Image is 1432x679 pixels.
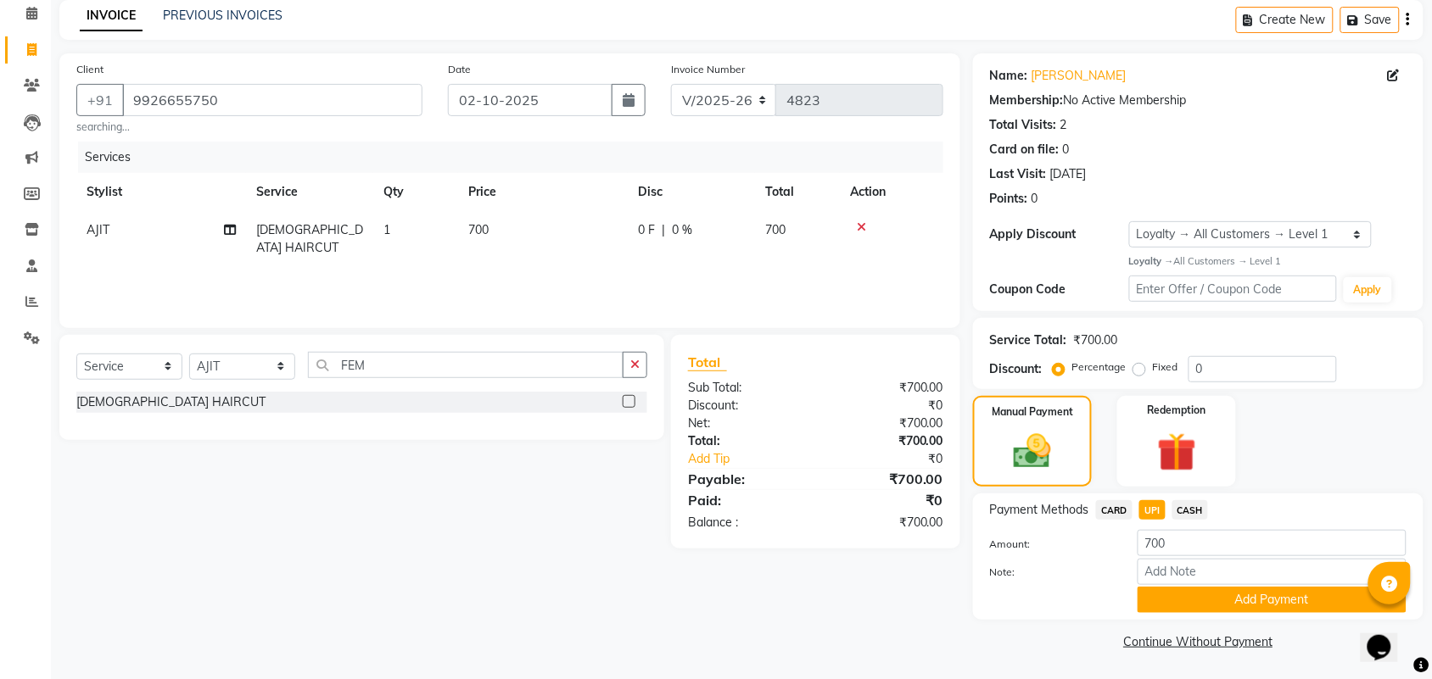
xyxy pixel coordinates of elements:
[977,537,1125,552] label: Amount:
[1145,428,1209,476] img: _gift.svg
[1172,500,1209,520] span: CASH
[76,173,246,211] th: Stylist
[1074,331,1118,349] div: ₹700.00
[1153,359,1178,375] label: Fixed
[76,393,266,411] div: [DEMOGRAPHIC_DATA] HAIRCUT
[990,190,1028,208] div: Points:
[815,514,956,532] div: ₹700.00
[671,62,745,77] label: Invoice Number
[675,450,839,468] a: Add Tip
[1138,530,1407,556] input: Amount
[1138,587,1407,613] button: Add Payment
[815,415,956,432] div: ₹700.00
[990,501,1089,519] span: Payment Methods
[1236,7,1334,33] button: Create New
[122,84,422,116] input: Search by Name/Mobile/Email/Code
[1139,500,1166,520] span: UPI
[815,432,956,450] div: ₹700.00
[458,173,628,211] th: Price
[1129,275,1337,302] input: Enter Offer / Coupon Code
[76,62,103,77] label: Client
[662,221,665,239] span: |
[839,450,956,468] div: ₹0
[163,8,282,23] a: PREVIOUS INVOICES
[990,67,1028,85] div: Name:
[990,165,1047,183] div: Last Visit:
[1340,7,1400,33] button: Save
[840,173,943,211] th: Action
[688,353,727,371] span: Total
[977,565,1125,580] label: Note:
[256,222,363,255] span: [DEMOGRAPHIC_DATA] HAIRCUT
[628,173,755,211] th: Disc
[1344,277,1392,303] button: Apply
[76,120,422,135] small: searching...
[1129,255,1174,267] strong: Loyalty →
[448,62,471,77] label: Date
[383,222,390,237] span: 1
[1060,116,1067,134] div: 2
[990,281,1129,298] div: Coupon Code
[1002,430,1063,473] img: _cash.svg
[1032,190,1038,208] div: 0
[638,221,655,239] span: 0 F
[675,432,816,450] div: Total:
[990,225,1129,243] div: Apply Discount
[1148,403,1206,418] label: Redemption
[675,379,816,397] div: Sub Total:
[468,222,489,237] span: 700
[675,415,816,432] div: Net:
[815,379,956,397] div: ₹700.00
[990,141,1060,159] div: Card on file:
[1361,611,1415,662] iframe: chat widget
[1063,141,1070,159] div: 0
[1138,559,1407,585] input: Add Note
[672,221,692,239] span: 0 %
[990,116,1057,134] div: Total Visits:
[755,173,840,211] th: Total
[1032,67,1127,85] a: [PERSON_NAME]
[675,514,816,532] div: Balance :
[990,331,1067,349] div: Service Total:
[992,404,1073,420] label: Manual Payment
[78,142,956,173] div: Services
[1096,500,1133,520] span: CARD
[1072,359,1127,375] label: Percentage
[675,469,816,489] div: Payable:
[815,469,956,489] div: ₹700.00
[675,397,816,415] div: Discount:
[87,222,109,237] span: AJIT
[76,84,124,116] button: +91
[246,173,373,211] th: Service
[675,490,816,510] div: Paid:
[990,92,1407,109] div: No Active Membership
[80,1,143,31] a: INVOICE
[815,397,956,415] div: ₹0
[373,173,458,211] th: Qty
[815,490,956,510] div: ₹0
[1050,165,1087,183] div: [DATE]
[990,360,1043,378] div: Discount:
[1129,254,1407,269] div: All Customers → Level 1
[976,633,1420,651] a: Continue Without Payment
[765,222,786,237] span: 700
[990,92,1064,109] div: Membership:
[308,352,624,378] input: Search or Scan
